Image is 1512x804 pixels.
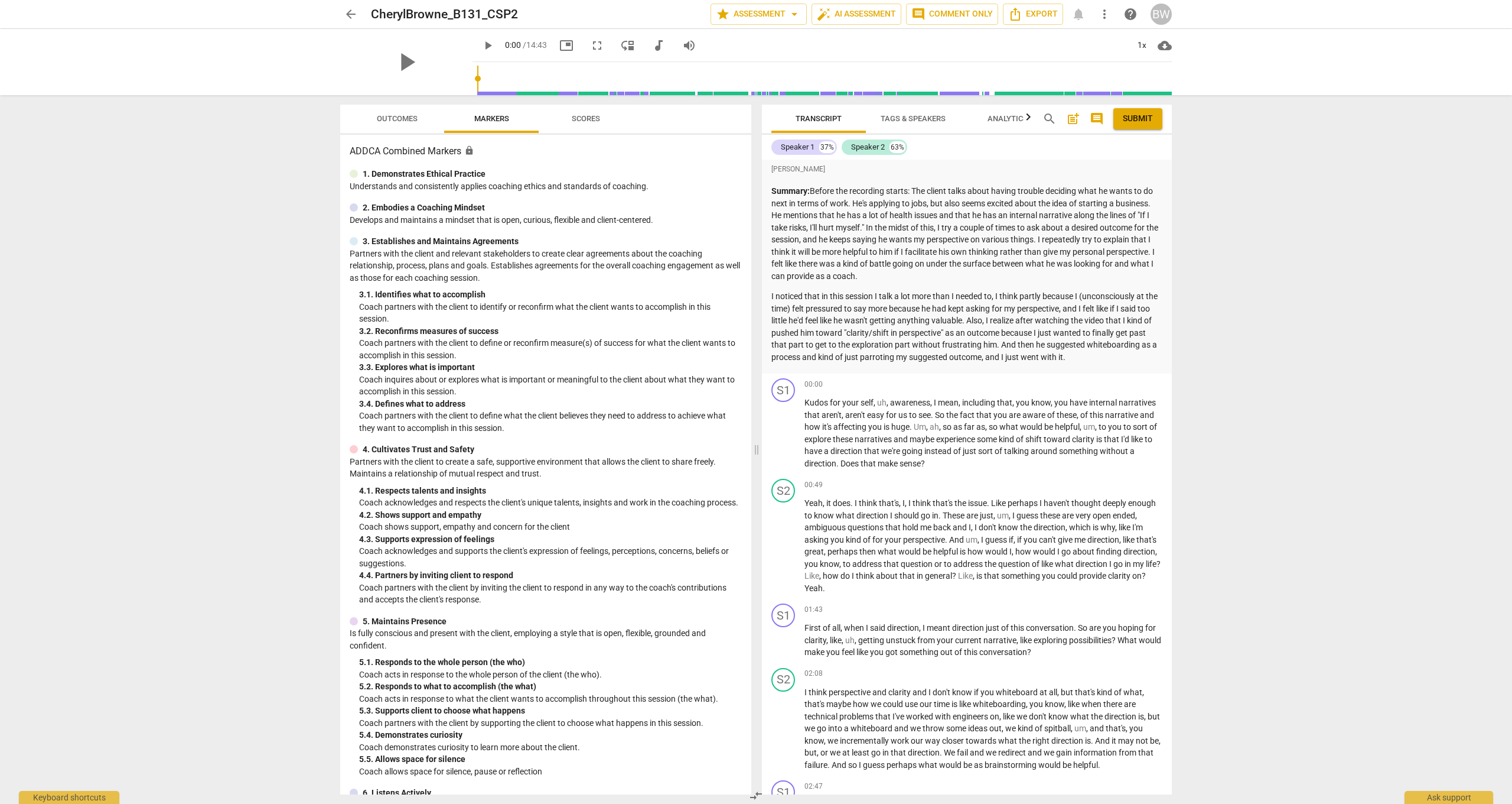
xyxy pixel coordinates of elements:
div: Change speaker [771,378,795,402]
span: [PERSON_NAME] [771,164,825,174]
span: , [930,398,934,407]
span: , [1009,511,1012,520]
span: and [1140,410,1154,420]
span: in [932,511,939,520]
span: your [842,398,861,407]
span: mean [938,398,959,407]
span: me [920,523,933,532]
span: sort [978,446,995,456]
span: that [804,410,822,420]
button: Play [477,35,498,56]
span: search [1042,112,1057,126]
span: open [1093,511,1113,520]
span: guess [1016,511,1040,520]
span: perhaps [1008,498,1039,508]
span: star [716,7,730,21]
span: kind [846,535,863,544]
span: , [1077,410,1080,420]
p: Understands and consistently applies coaching ethics and standards of coaching. [350,180,742,193]
p: I noticed that in this session I talk a lot more than I needed to, I think partly because I (unco... [771,290,1162,363]
span: of [1080,410,1090,420]
span: how [804,422,822,432]
span: be [1044,422,1055,432]
span: go [921,511,932,520]
span: have [1070,398,1089,407]
span: great [804,547,824,556]
span: Markers [474,114,509,123]
span: 00:49 [804,480,823,490]
span: which [1069,523,1093,532]
p: Develops and maintains a mindset that is open, curious, flexible and client-centered. [350,214,742,226]
span: Filler word [997,511,1009,520]
span: I'm [1132,523,1143,532]
span: , [993,511,997,520]
span: so [989,422,999,432]
span: talking [1004,446,1031,456]
span: These [943,511,966,520]
span: perspective [903,535,945,544]
span: see [918,410,931,420]
span: issue [968,498,987,508]
span: guess [985,535,1009,544]
button: Assessment [711,4,807,25]
span: including [962,398,997,407]
span: your [885,535,903,544]
span: , [823,498,826,508]
span: for [872,535,885,544]
span: 0:00 [505,40,521,50]
span: of [1047,410,1057,420]
span: , [824,547,827,556]
span: , [905,498,908,508]
span: direction [856,511,890,520]
span: , [1115,523,1119,532]
span: a [824,446,830,456]
span: clarity [1072,435,1096,444]
p: Coach partners with the client to define what the client believes they need to address to achieve... [359,410,742,434]
span: I [902,498,905,508]
span: kind [999,435,1016,444]
span: Export [1008,7,1058,21]
span: shift [1025,435,1044,444]
span: Yeah [804,498,823,508]
button: Please Do Not Submit until your Assessment is Complete [1113,108,1162,129]
span: , [977,535,981,544]
span: affecting [833,422,868,432]
span: us [898,410,909,420]
span: around [1031,446,1059,456]
span: to [909,410,918,420]
span: , [1080,422,1083,432]
span: if [1017,535,1024,544]
span: know [814,511,836,520]
span: very [1076,511,1093,520]
span: experience [936,435,977,444]
span: without [1100,446,1130,456]
span: Filler word [1083,422,1095,432]
span: play_arrow [481,38,495,53]
span: does [833,498,850,508]
span: move_down [621,38,635,53]
span: like [1119,523,1132,532]
p: Coach partners with the client to identify or reconfirm what the client wants to accomplish in th... [359,301,742,325]
span: I [934,398,938,407]
span: I [908,498,913,508]
div: 3. 4. Defines what to address [359,398,742,410]
span: direction [1087,535,1119,544]
span: Transcript [796,114,842,123]
span: for [830,398,842,407]
span: / 14:43 [523,40,547,50]
span: direction [830,446,864,456]
span: that's [933,498,954,508]
span: , [959,398,962,407]
span: comment [911,7,926,21]
span: cloud_download [1158,38,1172,53]
span: we're [881,446,902,456]
span: aren't [845,410,867,420]
span: I [981,535,985,544]
span: Scores [572,114,600,123]
span: sort [1133,422,1149,432]
span: . [910,422,914,432]
span: going [902,446,924,456]
span: these [1040,511,1062,520]
span: , [926,422,930,432]
span: I [855,498,859,508]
